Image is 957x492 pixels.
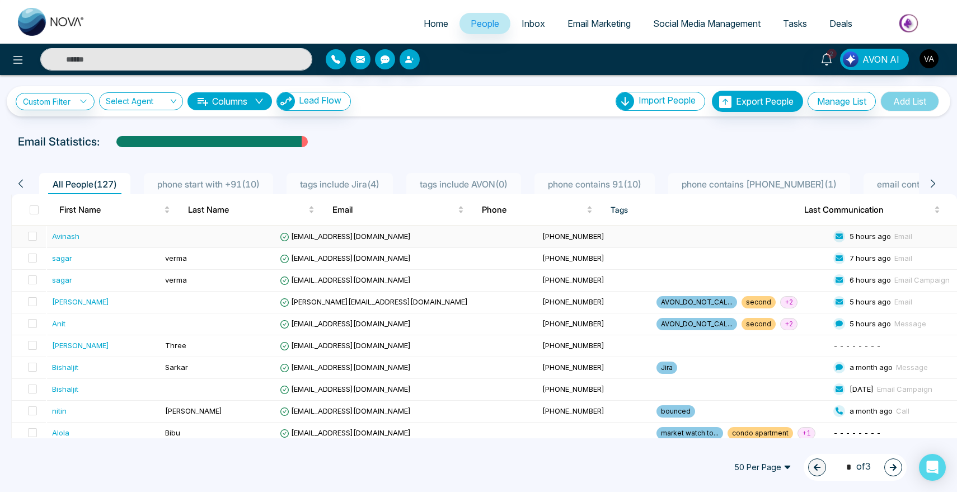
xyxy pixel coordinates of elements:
span: AVON_DO_NOT_CAL... [656,296,737,308]
a: Email Marketing [556,13,642,34]
th: Last Communication [795,194,957,226]
span: Social Media Management [653,18,761,29]
div: sagar [52,274,72,285]
span: [PHONE_NUMBER] [542,341,604,350]
span: Email [332,203,456,217]
span: 7 hours ago [850,254,891,263]
span: Bibu [165,428,180,437]
span: 6 hours ago [850,275,891,284]
span: market watch to... [656,427,723,439]
button: Manage List [808,92,876,111]
a: People [459,13,510,34]
span: 2 [827,49,837,59]
span: [EMAIL_ADDRESS][DOMAIN_NAME] [280,275,411,284]
button: Lead Flow [276,92,351,111]
span: + 2 [780,296,797,308]
span: verma [165,275,187,284]
img: User Avatar [920,49,939,68]
span: 50 Per Page [726,458,799,476]
span: [PERSON_NAME] [165,406,222,415]
span: a month ago [850,363,893,372]
div: [PERSON_NAME] [52,296,109,307]
th: Tags [602,194,795,226]
span: Call [896,406,909,415]
span: [DATE] [850,385,874,393]
span: phone start with +91 ( 10 ) [153,179,264,190]
div: Bishaljit [52,362,78,373]
span: [EMAIL_ADDRESS][DOMAIN_NAME] [280,428,411,437]
span: [PHONE_NUMBER] [542,406,604,415]
div: - - - - - - - - [833,427,953,438]
span: [PHONE_NUMBER] [542,254,604,263]
span: 5 hours ago [850,319,891,328]
img: Lead Flow [277,92,295,110]
a: Social Media Management [642,13,772,34]
div: Anit [52,318,65,329]
span: second [742,318,776,330]
span: First Name [59,203,162,217]
span: [EMAIL_ADDRESS][DOMAIN_NAME] [280,406,411,415]
span: Email [894,254,912,263]
span: Email Campaign [894,275,950,284]
span: [PHONE_NUMBER] [542,363,604,372]
span: [PHONE_NUMBER] [542,385,604,393]
span: 5 hours ago [850,297,891,306]
a: Lead FlowLead Flow [272,92,351,111]
span: Jira [656,362,677,374]
th: Last Name [179,194,323,226]
button: AVON AI [840,49,909,70]
span: tags include Jira ( 4 ) [295,179,384,190]
span: + 2 [780,318,797,330]
span: bounced [656,405,695,418]
span: Message [894,319,926,328]
span: [EMAIL_ADDRESS][DOMAIN_NAME] [280,341,411,350]
span: [EMAIL_ADDRESS][DOMAIN_NAME] [280,254,411,263]
span: Export People [736,96,794,107]
span: Last Name [188,203,306,217]
span: phone contains [PHONE_NUMBER] ( 1 ) [677,179,841,190]
div: Avinash [52,231,79,242]
a: Home [412,13,459,34]
p: Email Statistics: [18,133,100,150]
span: Email [894,297,912,306]
span: All People ( 127 ) [48,179,121,190]
div: - - - - - - - - [833,340,953,351]
span: Lead Flow [299,95,341,106]
span: Email Campaign [877,385,932,393]
span: Sarkar [165,363,188,372]
button: Columnsdown [187,92,272,110]
a: Inbox [510,13,556,34]
span: [EMAIL_ADDRESS][DOMAIN_NAME] [280,232,411,241]
div: sagar [52,252,72,264]
div: Open Intercom Messenger [919,454,946,481]
div: nitin [52,405,67,416]
th: Phone [473,194,602,226]
span: condo apartment [728,427,793,439]
a: 2 [813,49,840,68]
span: phone contains 91 ( 10 ) [543,179,646,190]
span: [PERSON_NAME][EMAIL_ADDRESS][DOMAIN_NAME] [280,297,468,306]
span: + 1 [797,427,815,439]
span: 5 hours ago [850,232,891,241]
span: [PHONE_NUMBER] [542,297,604,306]
span: Email [894,232,912,241]
span: AVON AI [862,53,899,66]
span: People [471,18,499,29]
span: [PHONE_NUMBER] [542,232,604,241]
span: verma [165,254,187,263]
th: Email [323,194,473,226]
span: Message [896,363,928,372]
span: [PHONE_NUMBER] [542,319,604,328]
img: Lead Flow [843,51,859,67]
span: of 3 [839,460,871,475]
div: [PERSON_NAME] [52,340,109,351]
span: Last Communication [804,203,932,217]
span: Three [165,341,186,350]
span: [EMAIL_ADDRESS][DOMAIN_NAME] [280,385,411,393]
span: down [255,97,264,106]
button: Export People [712,91,803,112]
th: First Name [50,194,179,226]
span: Import People [639,95,696,106]
span: second [742,296,776,308]
span: AVON_DO_NOT_CAL... [656,318,737,330]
